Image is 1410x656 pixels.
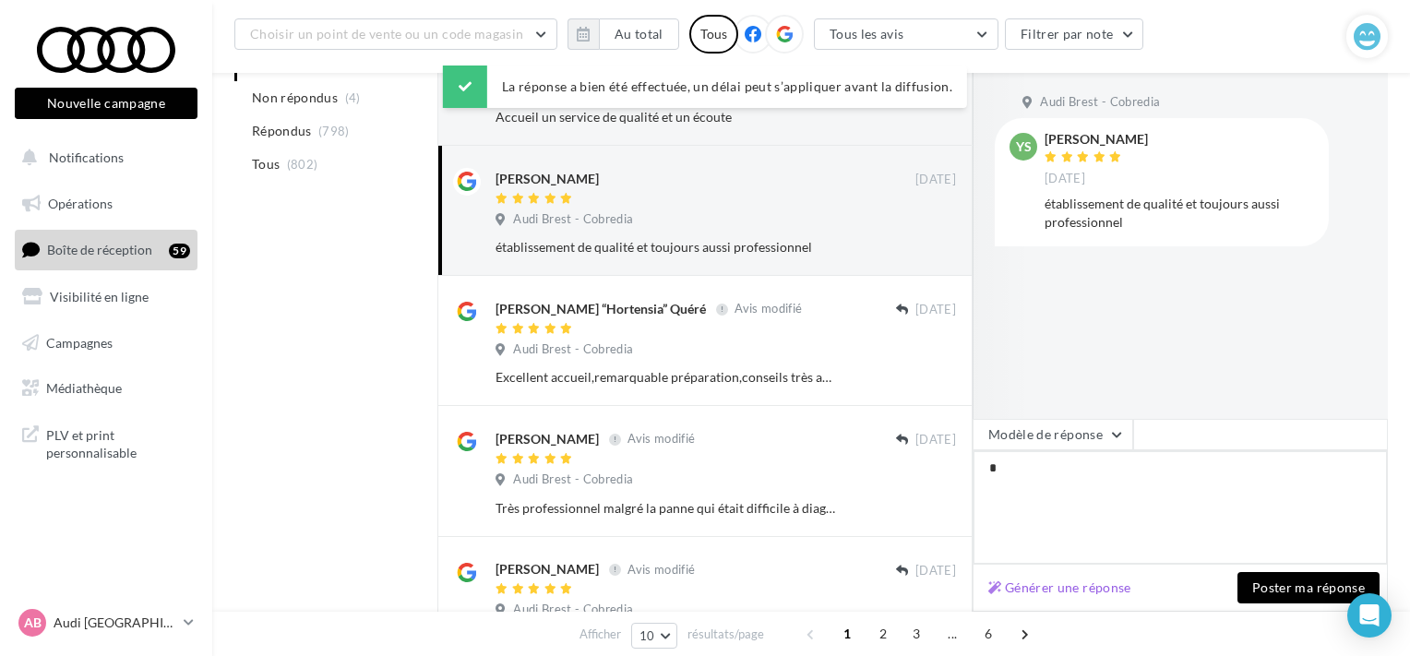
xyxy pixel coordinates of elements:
[443,66,967,108] div: La réponse a bien été effectuée, un délai peut s’appliquer avant la diffusion.
[24,614,42,632] span: AB
[11,278,201,316] a: Visibilité en ligne
[1045,171,1085,187] span: [DATE]
[252,89,338,107] span: Non répondus
[46,423,190,462] span: PLV et print personnalisable
[496,300,706,318] div: [PERSON_NAME] “Hortensia” Quéré
[580,626,621,643] span: Afficher
[11,138,194,177] button: Notifications
[234,18,557,50] button: Choisir un point de vente ou un code magasin
[868,619,898,649] span: 2
[11,230,201,269] a: Boîte de réception59
[639,628,655,643] span: 10
[915,432,956,448] span: [DATE]
[49,149,124,165] span: Notifications
[627,432,695,447] span: Avis modifié
[973,419,1133,450] button: Modèle de réponse
[1347,593,1392,638] div: Open Intercom Messenger
[627,562,695,577] span: Avis modifié
[496,560,599,578] div: [PERSON_NAME]
[15,605,197,640] a: AB Audi [GEOGRAPHIC_DATA]
[496,170,599,188] div: [PERSON_NAME]
[47,242,152,257] span: Boîte de réception
[496,238,836,256] div: établissement de qualité et toujours aussi professionnel
[915,563,956,579] span: [DATE]
[250,26,523,42] span: Choisir un point de vente ou un code magasin
[287,157,318,172] span: (802)
[915,302,956,318] span: [DATE]
[496,430,599,448] div: [PERSON_NAME]
[54,614,176,632] p: Audi [GEOGRAPHIC_DATA]
[169,244,190,258] div: 59
[1005,18,1144,50] button: Filtrer par note
[568,18,679,50] button: Au total
[974,619,1003,649] span: 6
[687,626,764,643] span: résultats/page
[513,211,633,228] span: Audi Brest - Cobredia
[11,369,201,408] a: Médiathèque
[496,499,836,518] div: Très professionnel malgré la panne qui était difficile à diagnostiquer
[252,155,280,173] span: Tous
[345,90,361,105] span: (4)
[1045,195,1314,232] div: établissement de qualité et toujours aussi professionnel
[938,619,967,649] span: ...
[915,172,956,188] span: [DATE]
[513,341,633,358] span: Audi Brest - Cobredia
[11,324,201,363] a: Campagnes
[599,18,679,50] button: Au total
[735,302,802,316] span: Avis modifié
[1045,133,1148,146] div: [PERSON_NAME]
[902,619,931,649] span: 3
[46,334,113,350] span: Campagnes
[513,602,633,618] span: Audi Brest - Cobredia
[981,577,1139,599] button: Générer une réponse
[1040,94,1160,111] span: Audi Brest - Cobredia
[50,289,149,304] span: Visibilité en ligne
[252,122,312,140] span: Répondus
[830,26,904,42] span: Tous les avis
[689,15,738,54] div: Tous
[11,415,201,470] a: PLV et print personnalisable
[11,185,201,223] a: Opérations
[496,368,836,387] div: Excellent accueil,remarquable préparation,conseils très appréciés.Ayant déjà acheté plusieurs véh...
[496,108,836,126] div: Accueil un service de qualité et un écoute
[513,471,633,488] span: Audi Brest - Cobredia
[1016,137,1032,156] span: YS
[814,18,998,50] button: Tous les avis
[1237,572,1380,603] button: Poster ma réponse
[46,380,122,396] span: Médiathèque
[631,623,678,649] button: 10
[48,196,113,211] span: Opérations
[318,124,350,138] span: (798)
[832,619,862,649] span: 1
[15,88,197,119] button: Nouvelle campagne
